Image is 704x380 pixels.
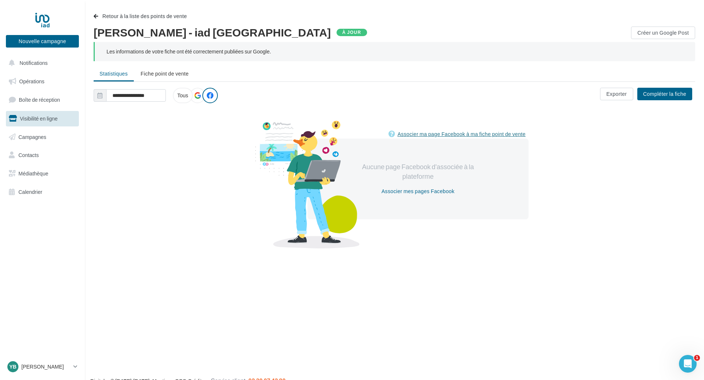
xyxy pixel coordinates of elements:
button: Nouvelle campagne [6,35,79,48]
div: À jour [337,29,367,36]
span: Aucune page Facebook d'associée à la plateforme [362,163,474,180]
span: Calendrier [18,189,42,195]
button: Exporter [600,88,633,100]
button: Notifications [4,55,77,71]
a: Visibilité en ligne [4,111,80,126]
span: Campagnes [18,133,46,140]
a: Associer ma page Facebook à ma fiche point de vente [388,130,529,139]
p: [PERSON_NAME] [21,363,70,370]
a: Calendrier [4,184,80,200]
a: Associer mes pages Facebook [379,187,457,196]
span: [PERSON_NAME] - iad [GEOGRAPHIC_DATA] [94,27,331,38]
a: Boîte de réception [4,92,80,108]
span: 1 [694,355,700,361]
span: Opérations [19,78,44,84]
button: Retour à la liste des points de vente [94,12,190,21]
span: Contacts [18,152,39,158]
button: Créer un Google Post [631,27,695,39]
iframe: Intercom live chat [679,355,697,373]
span: YB [9,363,16,370]
span: Fiche point de vente [141,70,189,77]
a: YB [PERSON_NAME] [6,360,79,374]
a: Contacts [4,147,80,163]
a: Médiathèque [4,166,80,181]
span: Médiathèque [18,170,48,177]
a: Compléter la fiche [634,90,695,97]
span: Visibilité en ligne [20,115,57,122]
span: Boîte de réception [19,97,60,103]
div: Les informations de votre fiche ont été correctement publiées sur Google. [107,48,683,55]
span: Notifications [20,60,48,66]
span: Retour à la liste des points de vente [102,13,187,19]
a: Opérations [4,74,80,89]
label: Tous [173,88,193,103]
a: Campagnes [4,129,80,145]
button: Compléter la fiche [637,88,692,100]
